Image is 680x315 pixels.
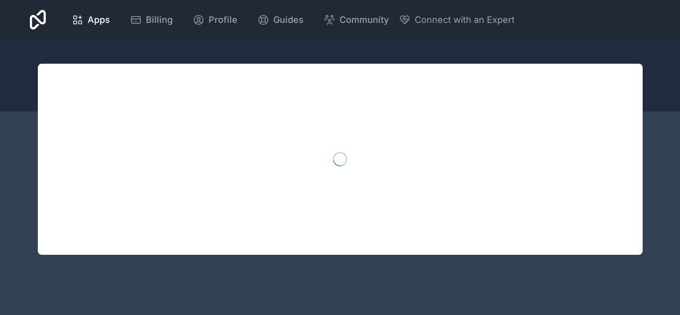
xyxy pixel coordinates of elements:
[340,13,389,27] span: Community
[273,13,304,27] span: Guides
[88,13,110,27] span: Apps
[249,9,312,31] a: Guides
[316,9,397,31] a: Community
[209,13,237,27] span: Profile
[64,9,118,31] a: Apps
[122,9,181,31] a: Billing
[415,13,515,27] span: Connect with an Expert
[185,9,245,31] a: Profile
[399,13,515,27] button: Connect with an Expert
[146,13,173,27] span: Billing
